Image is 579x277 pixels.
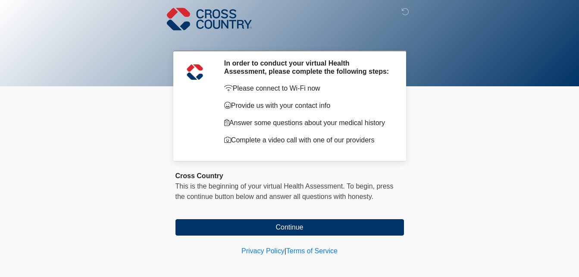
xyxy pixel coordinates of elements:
p: Provide us with your contact info [224,101,391,111]
a: Privacy Policy [241,247,285,255]
a: | [285,247,286,255]
p: Answer some questions about your medical history [224,118,391,128]
img: Cross Country Logo [167,6,252,31]
h2: In order to conduct your virtual Health Assessment, please complete the following steps: [224,59,391,76]
button: Continue [175,219,404,236]
a: Terms of Service [286,247,338,255]
div: Cross Country [175,171,404,181]
img: Agent Avatar [182,59,208,85]
span: press the continue button below and answer all questions with honesty. [175,183,394,200]
p: Please connect to Wi-Fi now [224,83,391,94]
span: This is the beginning of your virtual Health Assessment. [175,183,345,190]
span: To begin, [347,183,376,190]
p: Complete a video call with one of our providers [224,135,391,145]
h1: ‎ ‎ ‎ [169,31,410,47]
